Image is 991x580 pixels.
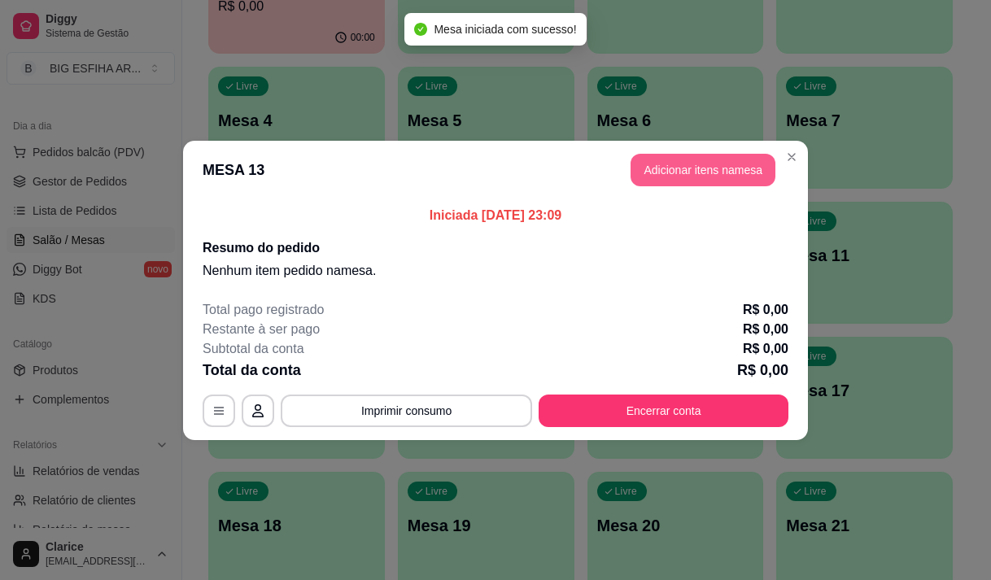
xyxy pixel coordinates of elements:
span: Mesa iniciada com sucesso! [434,23,576,36]
p: Total da conta [203,359,301,382]
p: R$ 0,00 [743,300,788,320]
p: R$ 0,00 [743,339,788,359]
span: check-circle [414,23,427,36]
p: Total pago registrado [203,300,324,320]
button: Adicionar itens namesa [631,154,775,186]
p: R$ 0,00 [737,359,788,382]
button: Imprimir consumo [281,395,532,427]
p: R$ 0,00 [743,320,788,339]
p: Iniciada [DATE] 23:09 [203,206,788,225]
button: Encerrar conta [539,395,788,427]
h2: Resumo do pedido [203,238,788,258]
p: Nenhum item pedido na mesa . [203,261,788,281]
p: Subtotal da conta [203,339,304,359]
button: Close [779,144,805,170]
p: Restante à ser pago [203,320,320,339]
header: MESA 13 [183,141,808,199]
